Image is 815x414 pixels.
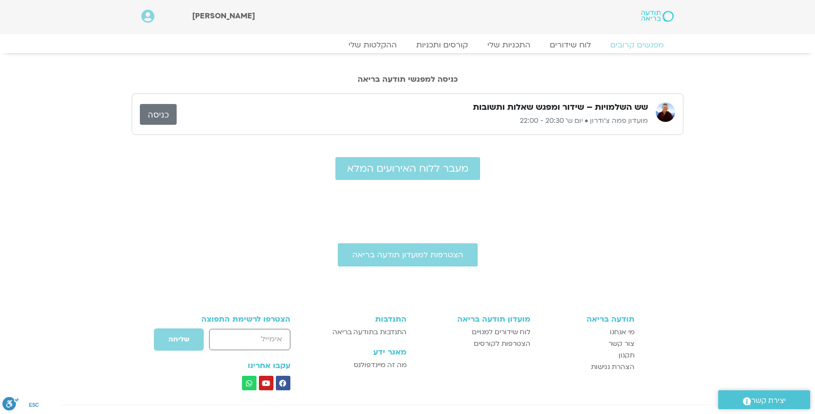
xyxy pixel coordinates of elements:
[540,326,635,338] a: מי אנחנו
[416,326,530,338] a: לוח שידורים למנויים
[416,338,530,350] a: הצטרפות לקורסים
[181,328,290,356] form: טופס חדש
[472,326,530,338] span: לוח שידורים למנויים
[751,394,786,407] span: יצירת קשר
[473,102,648,113] h3: שש השלמויות – שידור ומפגש שאלות ותשובות
[338,243,478,266] a: הצטרפות למועדון תודעה בריאה
[317,326,407,338] a: התנדבות בתודעה בריאה
[591,361,634,373] span: הצהרת נגישות
[540,40,601,50] a: לוח שידורים
[168,336,189,343] span: שליחה
[339,40,407,50] a: ההקלטות שלי
[141,40,674,50] nav: Menu
[601,40,674,50] a: מפגשים קרובים
[335,157,480,180] a: מעבר ללוח האירועים המלא
[317,348,407,356] h3: מאגר ידע
[407,40,478,50] a: קורסים ותכניות
[478,40,540,50] a: התכניות שלי
[608,338,634,350] span: צור קשר
[416,315,530,324] h3: מועדון תודעה בריאה
[352,251,463,259] span: הצטרפות למועדון תודעה בריאה
[656,103,675,122] img: מועדון פמה צ'ודרון
[153,328,204,351] button: שליחה
[540,315,635,324] h3: תודעה בריאה
[209,329,290,350] input: אימייל
[317,359,407,371] a: מה זה מיינדפולנס
[140,104,177,125] a: כניסה
[619,350,634,361] span: תקנון
[181,361,290,370] h3: עקבו אחרינו
[540,361,635,373] a: הצהרת נגישות
[718,390,810,409] a: יצירת קשר
[181,315,290,324] h3: הצטרפו לרשימת התפוצה
[177,115,648,127] p: מועדון פמה צ'ודרון • יום ש׳ 20:30 - 22:00
[332,326,407,338] span: התנדבות בתודעה בריאה
[132,75,683,84] h2: כניסה למפגשי תודעה בריאה
[347,163,468,174] span: מעבר ללוח האירועים המלא
[474,338,530,350] span: הצטרפות לקורסים
[540,338,635,350] a: צור קשר
[317,315,407,324] h3: התנדבות
[610,326,634,338] span: מי אנחנו
[192,11,255,21] span: [PERSON_NAME]
[540,350,635,361] a: תקנון
[354,359,407,371] span: מה זה מיינדפולנס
